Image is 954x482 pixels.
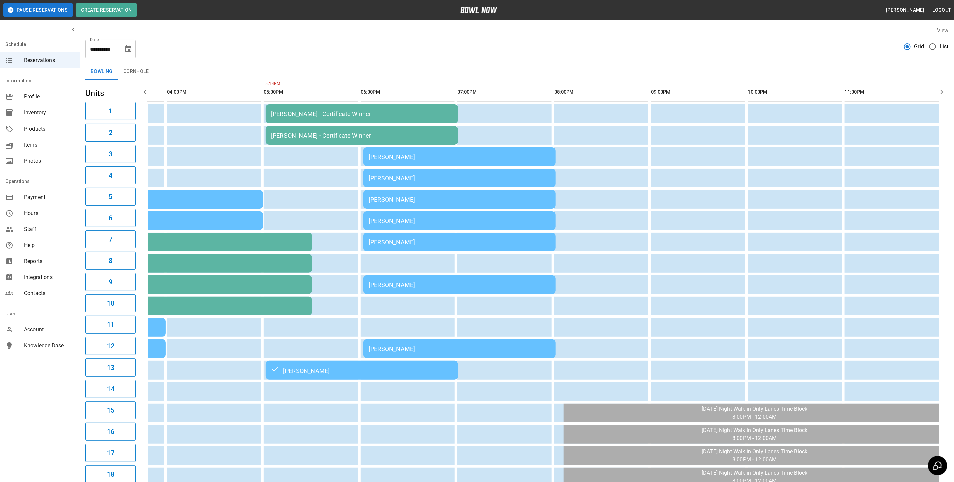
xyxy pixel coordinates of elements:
[85,316,136,334] button: 11
[109,277,112,287] h6: 9
[85,88,136,99] h5: Units
[107,405,114,416] h6: 15
[271,110,453,117] div: [PERSON_NAME] - Certificate Winner
[369,239,550,246] div: [PERSON_NAME]
[107,448,114,458] h6: 17
[883,4,927,16] button: [PERSON_NAME]
[109,106,112,116] h6: 1
[940,43,949,51] span: List
[76,217,258,225] div: [PERSON_NAME]
[369,281,550,288] div: [PERSON_NAME]
[109,191,112,202] h6: 5
[85,188,136,206] button: 5
[85,380,136,398] button: 14
[27,239,307,246] div: 3pm Bday Family Fun [PERSON_NAME]
[107,469,114,480] h6: 18
[85,423,136,441] button: 16
[24,141,75,149] span: Items
[109,170,112,181] h6: 4
[24,342,75,350] span: Knowledge Base
[76,3,137,17] button: Create Reservation
[85,64,118,80] button: Bowling
[107,362,114,373] h6: 13
[85,294,136,312] button: 10
[107,319,114,330] h6: 11
[930,4,954,16] button: Logout
[76,195,258,203] div: [PERSON_NAME]
[107,298,114,309] h6: 10
[107,341,114,351] h6: 12
[109,234,112,245] h6: 7
[24,93,75,101] span: Profile
[3,3,73,17] button: Pause Reservations
[118,64,154,80] button: Cornhole
[369,196,550,203] div: [PERSON_NAME]
[85,209,136,227] button: 6
[85,401,136,419] button: 15
[24,326,75,334] span: Account
[369,217,550,224] div: [PERSON_NAME]
[24,241,75,249] span: Help
[24,193,75,201] span: Payment
[369,175,550,182] div: [PERSON_NAME]
[109,127,112,138] h6: 2
[85,273,136,291] button: 9
[85,252,136,270] button: 8
[369,153,550,160] div: [PERSON_NAME]
[85,64,949,80] div: inventory tabs
[109,149,112,159] h6: 3
[914,43,924,51] span: Grid
[460,7,497,13] img: logo
[24,257,75,265] span: Reports
[107,426,114,437] h6: 16
[24,209,75,217] span: Hours
[24,125,75,133] span: Products
[369,345,550,352] div: [PERSON_NAME]
[271,366,453,374] div: [PERSON_NAME]
[85,337,136,355] button: 12
[937,27,949,34] label: View
[107,384,114,394] h6: 14
[122,42,135,56] button: Choose date, selected date is Sep 27, 2025
[27,260,307,267] div: 3pm Bday Family Fun [PERSON_NAME]
[271,132,453,139] div: [PERSON_NAME] - Certificate Winner
[85,166,136,184] button: 4
[109,255,112,266] h6: 8
[85,124,136,142] button: 2
[109,213,112,223] h6: 6
[24,157,75,165] span: Photos
[24,225,75,233] span: Staff
[27,281,307,288] div: 3pm Bday Family Fun [PERSON_NAME]
[27,303,307,310] div: 3pm Bday Family Fun [PERSON_NAME]
[85,230,136,248] button: 7
[24,109,75,117] span: Inventory
[85,444,136,462] button: 17
[24,56,75,64] span: Reservations
[85,102,136,120] button: 1
[24,289,75,297] span: Contacts
[85,145,136,163] button: 3
[264,81,266,87] span: 5:14PM
[24,273,75,281] span: Integrations
[85,358,136,377] button: 13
